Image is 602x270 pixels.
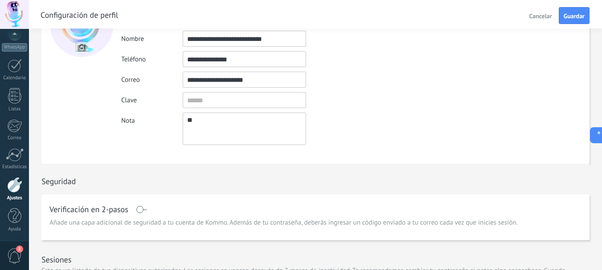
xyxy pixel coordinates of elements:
div: Clave [121,96,183,105]
div: Correo [2,135,28,141]
div: Listas [2,106,28,112]
h1: Configuración de perfil [41,10,118,20]
div: Ayuda [2,226,28,232]
span: Guardar [564,13,585,19]
span: Añade una capa adicional de seguridad a tu cuenta de Kommo. Además de tu contraseña, deberás ingr... [49,218,518,227]
div: Correo [121,76,183,84]
div: Calendario [2,75,28,81]
h1: Seguridad [41,176,76,186]
button: Cancelar [526,8,556,23]
div: WhatsApp [2,43,27,52]
span: Cancelar [529,13,552,19]
div: Nombre [121,35,183,43]
div: Teléfono [121,55,183,64]
h1: Sesiones [41,254,71,265]
div: Ajustes [2,195,28,201]
div: Nota [121,113,183,125]
h1: Verificación en 2-pasos [49,206,128,213]
div: Estadísticas [2,164,28,170]
span: 2 [16,246,23,253]
button: Guardar [559,7,590,24]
